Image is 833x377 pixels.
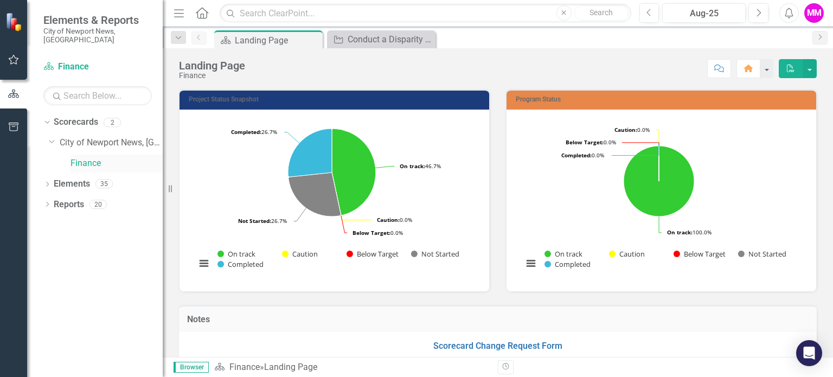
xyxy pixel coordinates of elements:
[330,33,433,46] a: Conduct a Disparity Study
[179,60,245,72] div: Landing Page
[574,5,629,21] button: Search
[411,249,459,259] button: Show Not Started
[796,340,822,366] div: Open Intercom Messenger
[231,128,277,136] text: 26.7%
[214,361,490,374] div: »
[196,256,212,271] button: View chart menu, Chart
[282,249,317,259] button: Show Caution
[544,259,590,269] button: Show Completed
[347,249,399,259] button: Show Below Target
[566,138,616,146] text: 0.0%
[561,151,592,159] tspan: Completed:
[5,12,24,31] img: ClearPoint Strategy
[60,137,163,149] a: City of Newport News, [GEOGRAPHIC_DATA]
[104,118,121,127] div: 2
[43,14,152,27] span: Elements & Reports
[288,129,332,177] path: Completed, 4.
[238,217,271,225] tspan: Not Started:
[43,61,152,73] a: Finance
[674,249,726,259] button: Show Below Target
[54,116,98,129] a: Scorecards
[217,249,255,259] button: Show On track
[43,27,152,44] small: City of Newport News, [GEOGRAPHIC_DATA]
[348,33,433,46] div: Conduct a Disparity Study
[187,315,809,324] h3: Notes
[89,200,107,209] div: 20
[43,86,152,105] input: Search Below...
[353,229,403,237] text: 0.0%
[614,126,637,133] tspan: Caution:
[235,34,320,47] div: Landing Page
[544,249,582,259] button: Show On track
[589,8,613,17] span: Search
[400,162,425,170] tspan: On track:
[229,362,260,372] a: Finance
[566,138,604,146] tspan: Below Target:
[54,178,90,190] a: Elements
[748,249,786,259] text: Not Started
[614,126,650,133] text: 0.0%
[231,128,261,136] tspan: Completed:
[217,259,263,269] button: Show Completed
[289,172,341,216] path: Not Started, 4.
[179,72,245,80] div: Finance
[377,216,412,223] text: 0.0%
[190,118,478,280] div: Chart. Highcharts interactive chart.
[667,228,712,236] text: 100.0%
[624,146,694,216] path: On track, 3.
[353,229,390,237] tspan: Below Target:
[189,96,484,103] h3: Project Status Snapshot
[238,217,287,225] text: 26.7%
[666,7,742,20] div: Aug-25
[377,216,400,223] tspan: Caution:
[190,118,473,280] svg: Interactive chart
[667,228,693,236] tspan: On track:
[523,256,539,271] button: View chart menu, Chart
[662,3,746,23] button: Aug-25
[516,96,811,103] h3: Program Status
[517,118,800,280] svg: Interactive chart
[174,362,209,373] span: Browser
[71,157,163,170] a: Finance
[561,151,604,159] text: 0.0%
[54,199,84,211] a: Reports
[433,341,562,351] a: Scorecard Change Request Form
[738,249,786,259] button: Show Not Started
[517,118,805,280] div: Chart. Highcharts interactive chart.
[332,129,376,215] path: On track, 7.
[400,162,441,170] text: 46.7%
[804,3,824,23] button: MM
[95,180,113,189] div: 35
[609,249,644,259] button: Show Caution
[220,4,631,23] input: Search ClearPoint...
[264,362,317,372] div: Landing Page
